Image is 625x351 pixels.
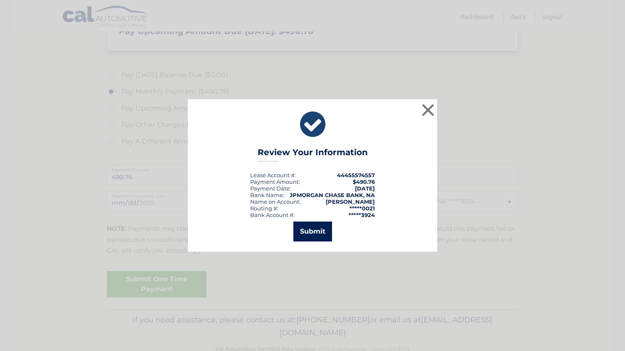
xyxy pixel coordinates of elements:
strong: [PERSON_NAME] [326,198,375,205]
button: Submit [293,222,332,241]
div: : [250,185,291,192]
div: Lease Account #: [250,172,296,178]
div: Bank Account #: [250,212,295,218]
div: Routing #: [250,205,278,212]
div: Bank Name: [250,192,284,198]
h3: Review Your Information [258,147,368,162]
span: [DATE] [355,185,375,192]
strong: JPMORGAN CHASE BANK, NA [290,192,375,198]
strong: 44455574557 [337,172,375,178]
button: × [420,102,436,118]
div: Payment Amount: [250,178,300,185]
div: Name on Account: [250,198,300,205]
span: Payment Date [250,185,290,192]
span: $490.76 [353,178,375,185]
